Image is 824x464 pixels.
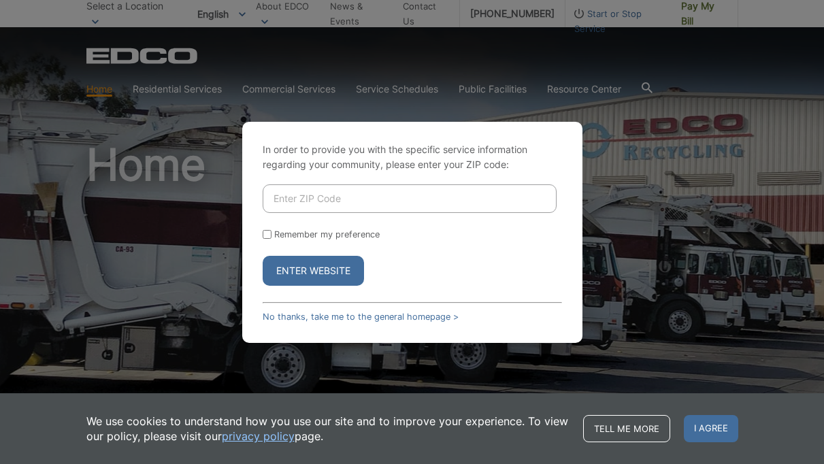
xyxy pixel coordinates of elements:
[222,429,295,444] a: privacy policy
[86,414,570,444] p: We use cookies to understand how you use our site and to improve your experience. To view our pol...
[263,312,459,322] a: No thanks, take me to the general homepage >
[263,256,364,286] button: Enter Website
[263,184,557,213] input: Enter ZIP Code
[263,142,562,172] p: In order to provide you with the specific service information regarding your community, please en...
[684,415,738,442] span: I agree
[583,415,670,442] a: Tell me more
[274,229,380,239] label: Remember my preference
